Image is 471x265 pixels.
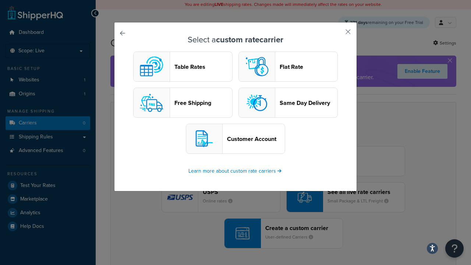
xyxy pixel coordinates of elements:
[188,167,283,175] a: Learn more about custom rate carriers
[133,35,338,44] h3: Select a
[174,99,232,106] header: Free Shipping
[137,52,166,81] img: custom logo
[280,63,337,70] header: Flat Rate
[137,88,166,117] img: free logo
[238,88,338,118] button: sameday logoSame Day Delivery
[186,124,285,154] button: customerAccount logoCustomer Account
[280,99,337,106] header: Same Day Delivery
[238,52,338,82] button: flat logoFlat Rate
[133,88,233,118] button: free logoFree Shipping
[174,63,232,70] header: Table Rates
[242,52,272,81] img: flat logo
[227,135,285,142] header: Customer Account
[242,88,272,117] img: sameday logo
[190,124,219,153] img: customerAccount logo
[133,52,233,82] button: custom logoTable Rates
[216,33,283,46] strong: custom rate carrier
